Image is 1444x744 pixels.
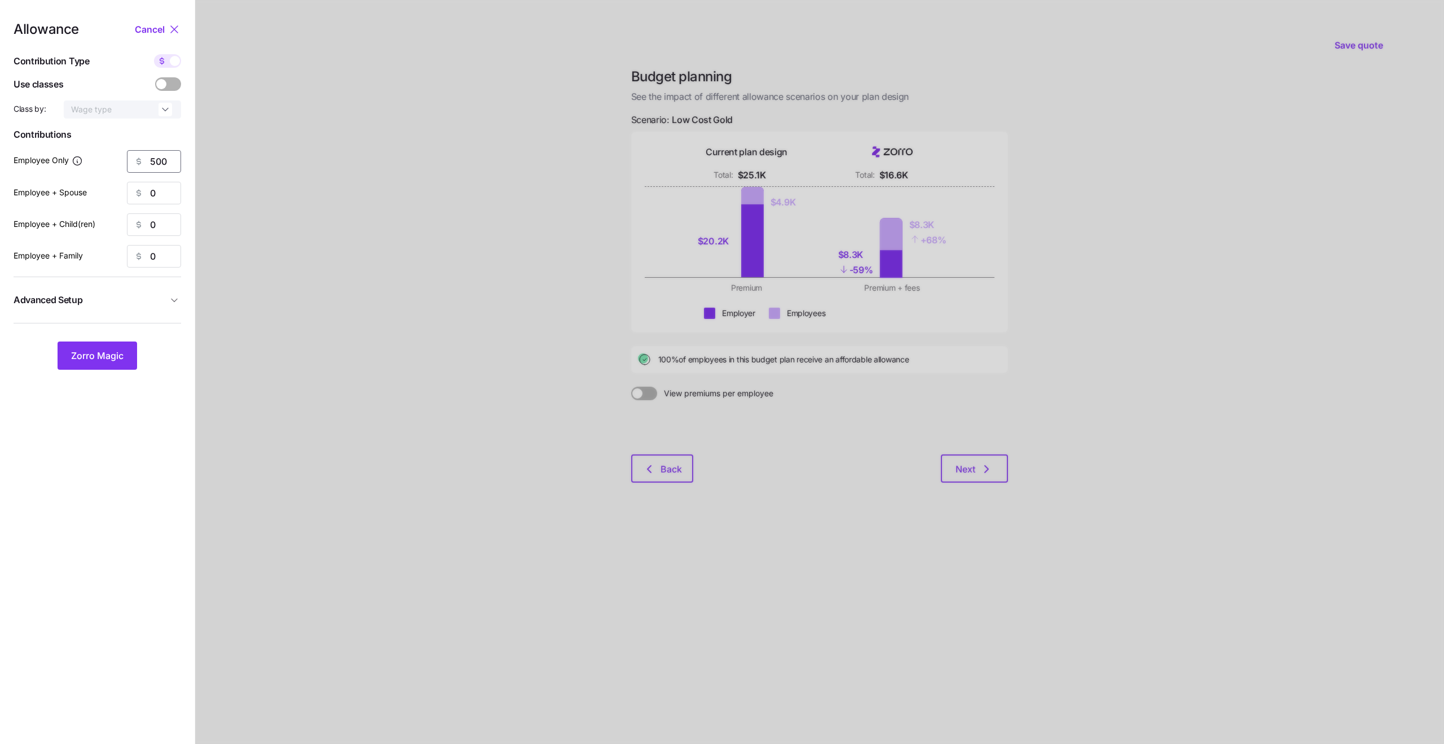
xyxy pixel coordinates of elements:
span: Cancel [135,23,165,36]
span: Advanced Setup [14,293,83,307]
label: Employee + Child(ren) [14,218,95,230]
span: Allowance [14,23,79,36]
span: Contributions [14,128,181,142]
span: Use classes [14,77,63,91]
span: Zorro Magic [71,349,124,362]
span: Class by: [14,103,46,115]
label: Employee + Spouse [14,186,87,199]
label: Employee + Family [14,250,83,262]
button: Advanced Setup [14,286,181,314]
label: Employee Only [14,154,83,167]
span: Contribution Type [14,54,90,68]
button: Cancel [135,23,168,36]
button: Zorro Magic [58,342,137,370]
